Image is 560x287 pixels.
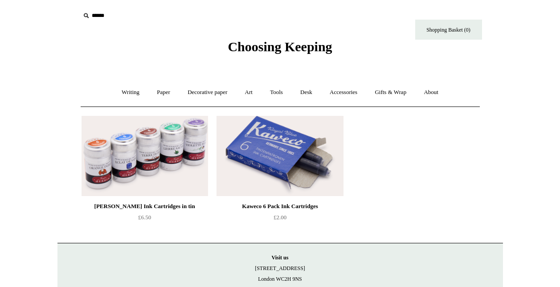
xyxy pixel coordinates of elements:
strong: Visit us [272,254,289,261]
img: Kaweco 6 Pack Ink Cartridges [217,116,343,196]
a: [PERSON_NAME] Ink Cartridges in tin £6.50 [82,201,208,238]
a: Shopping Basket (0) [415,20,482,40]
a: Art [237,81,261,104]
a: Decorative paper [180,81,235,104]
a: Kaweco 6 Pack Ink Cartridges Kaweco 6 Pack Ink Cartridges [217,116,343,196]
a: Paper [149,81,178,104]
img: J. Herbin Ink Cartridges in tin [82,116,208,196]
a: Gifts & Wrap [367,81,414,104]
span: Choosing Keeping [228,39,332,54]
a: Kaweco 6 Pack Ink Cartridges £2.00 [217,201,343,238]
span: £6.50 [138,214,151,221]
a: About [416,81,446,104]
a: Desk [292,81,320,104]
a: Accessories [322,81,365,104]
a: J. Herbin Ink Cartridges in tin J. Herbin Ink Cartridges in tin [82,116,208,196]
span: £2.00 [274,214,286,221]
a: Choosing Keeping [228,46,332,53]
div: [PERSON_NAME] Ink Cartridges in tin [84,201,206,212]
div: Kaweco 6 Pack Ink Cartridges [219,201,341,212]
a: Writing [114,81,147,104]
a: Tools [262,81,291,104]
